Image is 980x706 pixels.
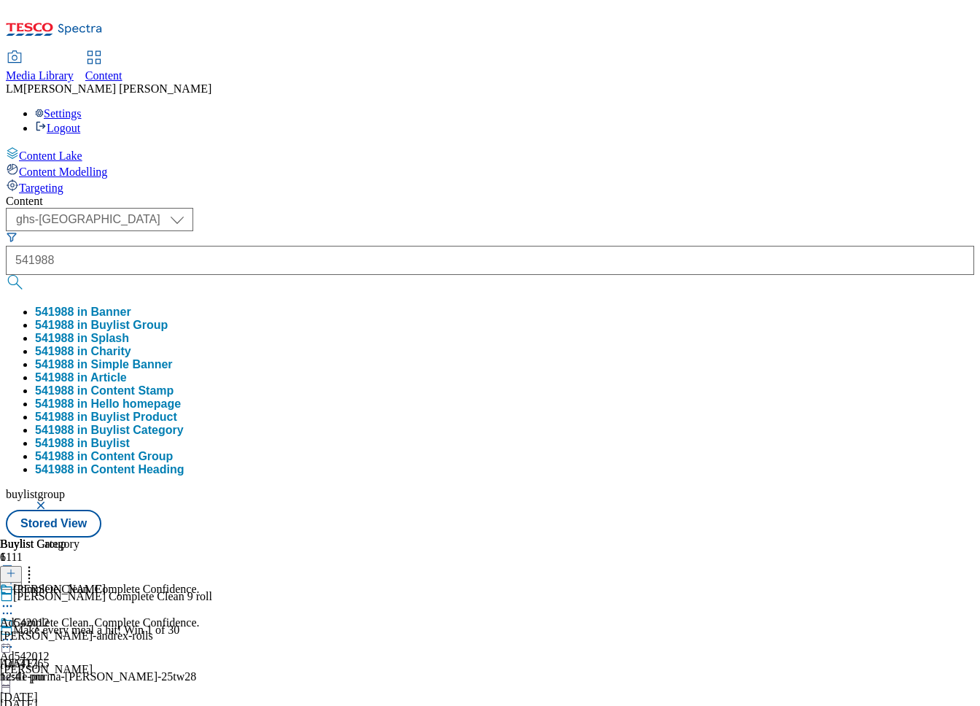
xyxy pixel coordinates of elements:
a: Content Modelling [6,163,974,179]
a: Targeting [6,179,974,195]
svg: Search Filters [6,231,17,243]
button: 541988 in Charity [35,345,131,358]
span: Article [90,371,127,384]
button: 541988 in Buylist Product [35,411,177,424]
div: [PERSON_NAME] [13,583,106,596]
a: Content [85,52,122,82]
span: Content Modelling [19,166,107,178]
div: Complete Clean. Complete Confidence. [13,616,200,629]
button: 541988 in Article [35,371,127,384]
button: 541988 in Hello homepage [35,397,181,411]
span: Targeting [19,182,63,194]
button: 541988 in Banner [35,306,131,319]
span: Buylist Product [91,411,177,423]
span: [PERSON_NAME] [PERSON_NAME] [23,82,211,95]
button: Stored View [6,510,101,538]
input: Search [6,246,974,275]
span: Content Lake [19,150,82,162]
div: 541988 in [35,424,184,437]
span: buylistgroup [6,488,65,500]
a: Content Lake [6,147,974,163]
span: Content [85,69,122,82]
a: Logout [35,122,80,134]
div: 541988 in [35,411,177,424]
button: 541988 in Splash [35,332,129,345]
button: 541988 in Content Heading [35,463,184,476]
button: 541988 in Buylist Category [35,424,184,437]
button: 541988 in Buylist Group [35,319,168,332]
div: Content [6,195,974,208]
span: Charity [91,345,131,357]
button: 541988 in Buylist [35,437,130,450]
div: 541988 in [35,371,127,384]
span: LM [6,82,23,95]
span: Buylist Category [91,424,184,436]
button: 541988 in Simple Banner [35,358,173,371]
div: [PERSON_NAME] Complete Clean 9 roll [13,590,212,603]
div: 541988 in [35,345,131,358]
div: 541988 in [35,437,130,450]
button: 541988 in Content Stamp [35,384,174,397]
a: Settings [35,107,82,120]
a: Media Library [6,52,74,82]
span: Buylist [91,437,130,449]
button: 541988 in Content Group [35,450,173,463]
div: Complete Clean. Complete Confidence. [13,583,200,596]
span: Media Library [6,69,74,82]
